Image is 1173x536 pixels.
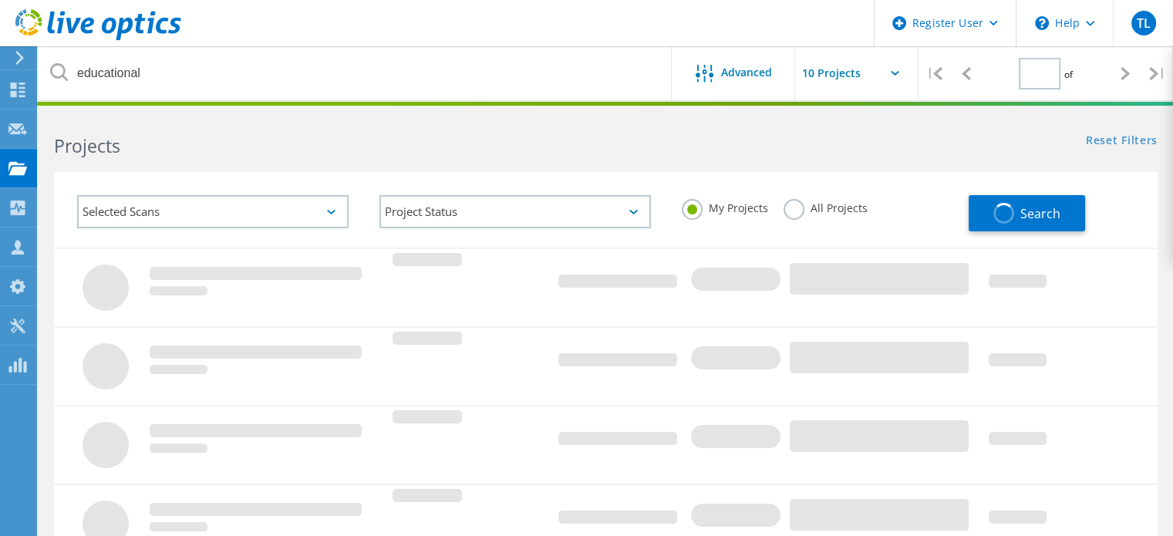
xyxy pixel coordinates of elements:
div: | [1141,46,1173,101]
div: | [919,46,950,101]
b: Projects [54,133,120,158]
label: All Projects [784,199,868,214]
button: Search [969,195,1085,231]
span: of [1064,68,1073,81]
input: Search projects by name, owner, ID, company, etc [39,46,672,100]
a: Reset Filters [1086,135,1158,148]
a: Live Optics Dashboard [15,32,181,43]
svg: \n [1035,16,1049,30]
div: Project Status [379,195,651,228]
span: TL [1136,17,1150,29]
label: My Projects [682,199,768,214]
div: Selected Scans [77,195,349,228]
span: Search [1020,205,1060,222]
span: Advanced [721,67,772,78]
